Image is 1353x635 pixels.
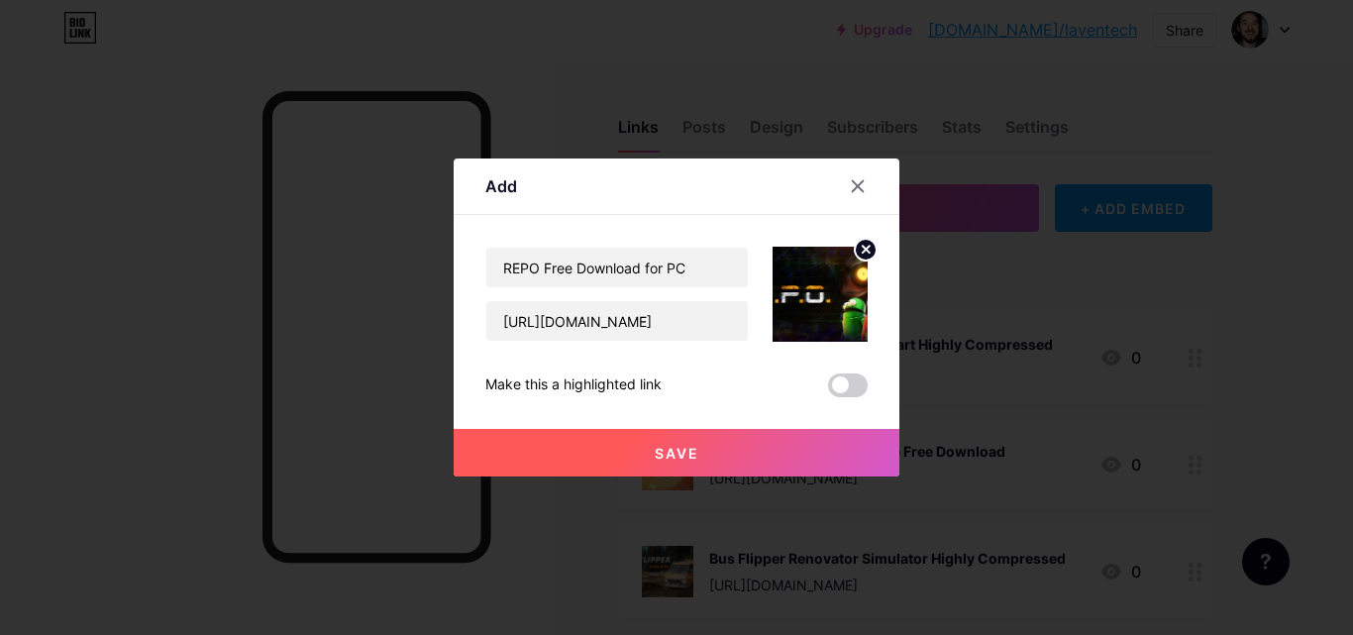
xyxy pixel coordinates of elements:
[485,174,517,198] div: Add
[486,248,748,287] input: Title
[485,373,662,397] div: Make this a highlighted link
[486,301,748,341] input: URL
[454,429,899,476] button: Save
[655,445,699,462] span: Save
[773,247,868,342] img: link_thumbnail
